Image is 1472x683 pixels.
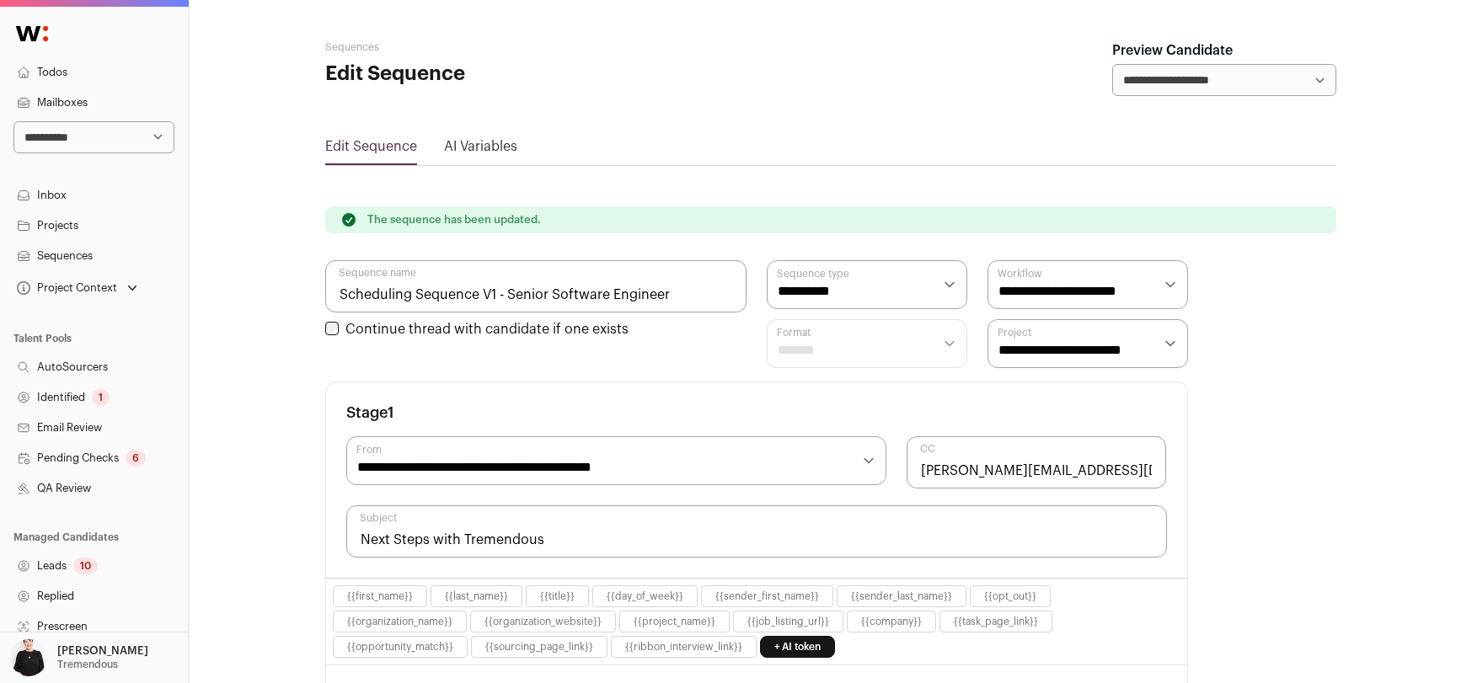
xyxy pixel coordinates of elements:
[388,405,394,420] span: 1
[92,389,110,406] div: 1
[325,140,417,153] a: Edit Sequence
[760,636,835,658] a: + AI token
[347,640,453,654] button: {{opportunity_match}}
[13,276,141,300] button: Open dropdown
[484,615,602,628] button: {{organization_website}}
[10,639,47,676] img: 9240684-medium_jpg
[445,590,508,603] button: {{last_name}}
[346,505,1167,558] input: Subject
[126,450,146,467] div: 6
[907,436,1167,488] input: CC
[634,615,715,628] button: {{project_name}}
[715,590,819,603] button: {{sender_first_name}}
[851,590,952,603] button: {{sender_last_name}}
[625,640,742,654] button: {{ribbon_interview_link}}
[7,17,57,51] img: Wellfound
[1112,40,1233,61] label: Preview Candidate
[73,558,98,574] div: 10
[607,590,683,603] button: {{day_of_week}}
[345,323,629,336] label: Continue thread with candidate if one exists
[57,658,118,671] p: Tremendous
[540,590,575,603] button: {{title}}
[444,140,517,153] a: AI Variables
[347,590,413,603] button: {{first_name}}
[984,590,1036,603] button: {{opt_out}}
[7,639,152,676] button: Open dropdown
[13,281,117,295] div: Project Context
[325,260,747,312] input: Sequence name
[367,213,541,227] p: The sequence has been updated.
[954,615,1038,628] button: {{task_page_link}}
[347,615,452,628] button: {{organization_name}}
[861,615,922,628] button: {{company}}
[325,42,379,52] a: Sequences
[57,644,148,658] p: [PERSON_NAME]
[747,615,829,628] button: {{job_listing_url}}
[346,403,394,423] h3: Stage
[325,61,662,88] h1: Edit Sequence
[485,640,593,654] button: {{sourcing_page_link}}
